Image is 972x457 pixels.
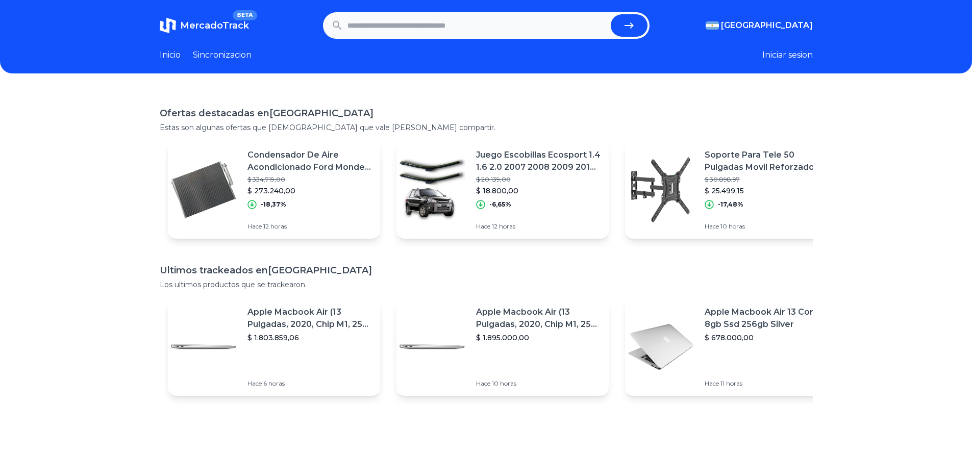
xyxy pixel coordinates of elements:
[247,333,372,343] p: $ 1.803.859,06
[706,19,813,32] button: [GEOGRAPHIC_DATA]
[476,379,601,388] p: Hace 10 horas
[247,186,372,196] p: $ 273.240,00
[247,175,372,184] p: $ 334.719,00
[160,49,181,61] a: Inicio
[180,20,249,31] span: MercadoTrack
[396,298,609,396] a: Featured imageApple Macbook Air (13 Pulgadas, 2020, Chip M1, 256 Gb De Ssd, 8 Gb De Ram) - Plata$...
[625,311,696,383] img: Featured image
[160,106,813,120] h1: Ofertas destacadas en [GEOGRAPHIC_DATA]
[705,306,829,331] p: Apple Macbook Air 13 Core I5 8gb Ssd 256gb Silver
[762,49,813,61] button: Iniciar sesion
[625,141,837,239] a: Featured imageSoporte Para Tele 50 Pulgadas Movil Reforzado Giratorio$ 30.898,97$ 25.499,15-17,48...
[705,175,829,184] p: $ 30.898,97
[705,222,829,231] p: Hace 10 horas
[718,200,743,209] p: -17,48%
[721,19,813,32] span: [GEOGRAPHIC_DATA]
[261,200,286,209] p: -18,37%
[706,21,719,30] img: Argentina
[476,186,601,196] p: $ 18.800,00
[476,222,601,231] p: Hace 12 horas
[160,17,176,34] img: MercadoTrack
[168,154,239,225] img: Featured image
[625,298,837,396] a: Featured imageApple Macbook Air 13 Core I5 8gb Ssd 256gb Silver$ 678.000,00Hace 11 horas
[396,141,609,239] a: Featured imageJuego Escobillas Ecosport 1.4 1.6 2.0 2007 2008 2009 2010 +$ 20.139,00$ 18.800,00-6...
[247,222,372,231] p: Hace 12 horas
[160,263,813,277] h1: Ultimos trackeados en [GEOGRAPHIC_DATA]
[625,154,696,225] img: Featured image
[705,186,829,196] p: $ 25.499,15
[160,122,813,133] p: Estas son algunas ofertas que [DEMOGRAPHIC_DATA] que vale [PERSON_NAME] compartir.
[160,280,813,290] p: Los ultimos productos que se trackearon.
[247,379,372,388] p: Hace 6 horas
[193,49,252,61] a: Sincronizacion
[476,306,601,331] p: Apple Macbook Air (13 Pulgadas, 2020, Chip M1, 256 Gb De Ssd, 8 Gb De Ram) - Plata
[705,149,829,173] p: Soporte Para Tele 50 Pulgadas Movil Reforzado Giratorio
[476,149,601,173] p: Juego Escobillas Ecosport 1.4 1.6 2.0 2007 2008 2009 2010 +
[160,17,249,34] a: MercadoTrackBETA
[396,311,468,383] img: Featured image
[396,154,468,225] img: Featured image
[705,333,829,343] p: $ 678.000,00
[476,333,601,343] p: $ 1.895.000,00
[705,379,829,388] p: Hace 11 horas
[247,306,372,331] p: Apple Macbook Air (13 Pulgadas, 2020, Chip M1, 256 Gb De Ssd, 8 Gb De Ram) - Plata
[168,298,380,396] a: Featured imageApple Macbook Air (13 Pulgadas, 2020, Chip M1, 256 Gb De Ssd, 8 Gb De Ram) - Plata$...
[233,10,257,20] span: BETA
[168,311,239,383] img: Featured image
[168,141,380,239] a: Featured imageCondensador De Aire Acondicionado Ford Mondeo Mk4 07/14 Orig$ 334.719,00$ 273.240,0...
[476,175,601,184] p: $ 20.139,00
[489,200,511,209] p: -6,65%
[247,149,372,173] p: Condensador De Aire Acondicionado Ford Mondeo Mk4 07/14 Orig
